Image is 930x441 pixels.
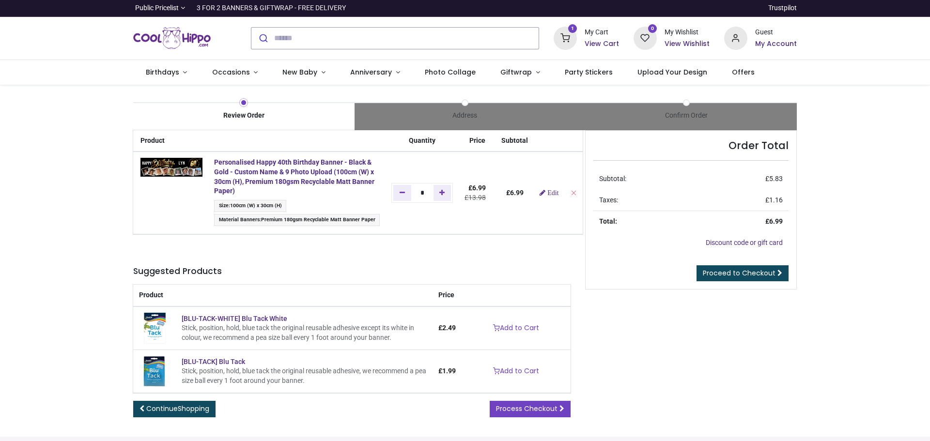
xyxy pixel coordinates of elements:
span: £ [438,367,456,375]
img: JWUKSAAAAAZJREFUAwA86l5qIbWBnQAAAABJRU5ErkJggg== [140,158,202,177]
a: My Account [755,39,797,49]
a: Remove from cart [570,189,577,197]
div: 3 FOR 2 BANNERS & GIFTWRAP - FREE DELIVERY [197,3,346,13]
a: [BLU-TACK] Blu Tack [182,358,245,365]
img: [BLU-TACK] Blu Tack [139,356,170,387]
span: 13.98 [468,194,486,201]
a: View Wishlist [665,39,710,49]
span: Edit [547,189,558,196]
a: Process Checkout [490,401,571,417]
span: Occasions [212,67,250,77]
a: Birthdays [133,60,200,85]
div: Guest [755,28,797,37]
th: Subtotal [496,130,534,152]
span: Shopping [178,404,209,413]
span: : [214,214,380,226]
a: ContinueShopping [133,401,216,417]
sup: 0 [648,24,657,33]
span: 2.49 [442,324,456,332]
span: Quantity [409,137,435,144]
img: Cool Hippo [133,25,211,52]
span: Process Checkout [496,404,558,413]
sup: 1 [568,24,577,33]
span: Anniversary [350,67,392,77]
strong: Total: [599,217,617,225]
span: Public Pricelist [135,3,179,13]
span: £ [438,324,456,332]
a: New Baby [270,60,338,85]
span: 1.99 [442,367,456,375]
a: Discount code or gift card [706,239,783,246]
td: Subtotal: [593,168,705,190]
div: Stick, position, hold, blue tack the original reusable adhesive, we recommend a pea size ball eve... [182,366,426,385]
span: 5.83 [769,175,783,182]
span: Party Stickers [565,67,613,77]
h4: Order Total [593,138,789,152]
span: New Baby [282,67,317,77]
span: Giftwrap [500,67,532,77]
span: Material Banners [219,216,260,223]
th: Product [133,130,208,152]
a: Trustpilot [768,3,797,13]
a: Remove one [393,185,411,200]
del: £ [465,194,486,201]
a: Personalised Happy 40th Birthday Banner - Black & Gold - Custom Name & 9 Photo Upload (100cm (W) ... [214,158,374,195]
a: Occasions [200,60,270,85]
b: £ [506,189,524,197]
div: Stick, position, hold, blue tack the original reusable adhesive except its white in colour, we re... [182,323,426,342]
a: [BLU-TACK] Blu Tack [139,367,170,375]
a: [BLU-TACK-WHITE] Blu Tack White [139,324,170,332]
span: 6.99 [472,184,486,192]
div: My Wishlist [665,28,710,37]
a: Anniversary [338,60,412,85]
span: 1.16 [769,196,783,204]
span: 100cm (W) x 30cm (H) [230,202,282,209]
a: Giftwrap [488,60,552,85]
span: Offers [732,67,755,77]
a: Add one [434,185,451,200]
span: £ [765,196,783,204]
a: Add to Cart [487,320,545,336]
span: Size [219,202,229,209]
td: Taxes: [593,190,705,211]
span: Proceed to Checkout [703,268,775,278]
span: 6.99 [510,189,524,197]
span: 6.99 [769,217,783,225]
a: [BLU-TACK-WHITE] Blu Tack White [182,315,287,322]
span: Continue [146,404,209,413]
th: Price [433,285,462,306]
span: Premium 180gsm Recyclable Matt Banner Paper [261,216,375,223]
th: Price [459,130,496,152]
span: £ [765,175,783,182]
div: My Cart [585,28,619,37]
strong: £ [765,217,783,225]
a: Public Pricelist [133,3,185,13]
img: [BLU-TACK-WHITE] Blu Tack White [139,313,170,344]
div: Confirm Order [575,111,797,121]
a: 1 [554,33,577,41]
div: Address [355,111,576,121]
a: Logo of Cool Hippo [133,25,211,52]
div: Review Order [133,111,355,121]
span: Birthdays [146,67,179,77]
a: Proceed to Checkout [697,265,789,282]
a: 0 [634,33,657,41]
button: Submit [251,28,274,49]
th: Product [133,285,432,306]
a: View Cart [585,39,619,49]
span: Upload Your Design [637,67,707,77]
a: Edit [540,189,558,196]
span: : [214,200,286,212]
h5: Suggested Products [133,265,571,277]
span: Photo Collage [425,67,476,77]
a: Add to Cart [487,363,545,380]
span: £ [468,184,486,192]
